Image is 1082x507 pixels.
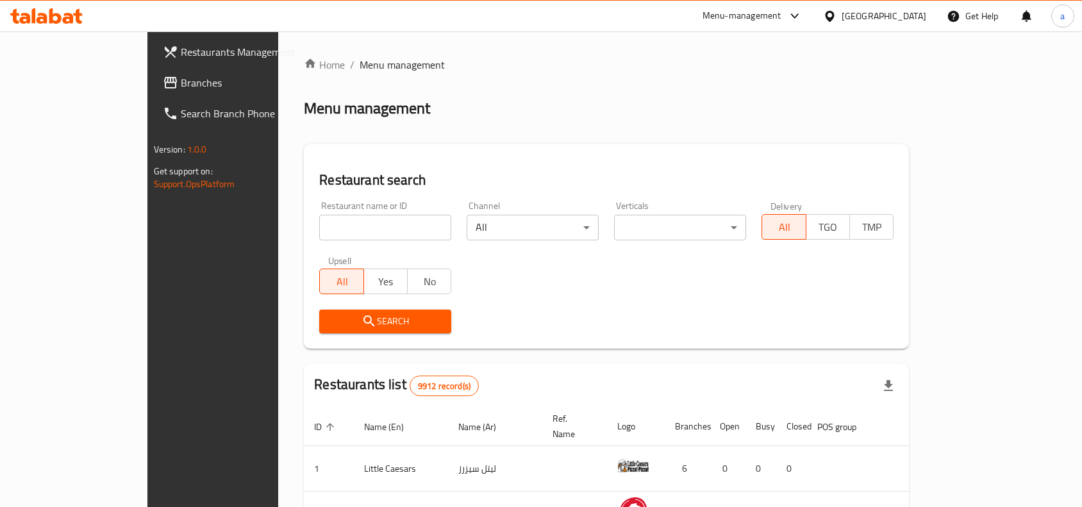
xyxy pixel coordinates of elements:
[181,75,318,90] span: Branches
[329,313,441,329] span: Search
[319,215,451,240] input: Search for restaurant name or ID..
[181,106,318,121] span: Search Branch Phone
[350,57,354,72] li: /
[614,215,746,240] div: ​
[817,419,873,435] span: POS group
[770,201,803,210] label: Delivery
[617,450,649,482] img: Little Caesars
[181,44,318,60] span: Restaurants Management
[767,218,801,237] span: All
[304,98,430,119] h2: Menu management
[873,370,904,401] div: Export file
[407,269,451,294] button: No
[703,8,781,24] div: Menu-management
[319,170,894,190] h2: Restaurant search
[314,419,338,435] span: ID
[154,176,235,192] a: Support.OpsPlatform
[413,272,446,291] span: No
[762,214,806,240] button: All
[806,214,850,240] button: TGO
[842,9,926,23] div: [GEOGRAPHIC_DATA]
[607,407,665,446] th: Logo
[665,446,710,492] td: 6
[319,269,363,294] button: All
[328,256,352,265] label: Upsell
[153,37,328,67] a: Restaurants Management
[364,419,420,435] span: Name (En)
[745,407,776,446] th: Busy
[154,163,213,179] span: Get support on:
[154,141,185,158] span: Version:
[776,446,807,492] td: 0
[304,57,909,72] nav: breadcrumb
[325,272,358,291] span: All
[1060,9,1065,23] span: a
[849,214,894,240] button: TMP
[776,407,807,446] th: Closed
[710,446,745,492] td: 0
[354,446,448,492] td: Little Caesars
[665,407,710,446] th: Branches
[360,57,445,72] span: Menu management
[458,419,513,435] span: Name (Ar)
[153,67,328,98] a: Branches
[745,446,776,492] td: 0
[363,269,408,294] button: Yes
[304,446,354,492] td: 1
[314,375,479,396] h2: Restaurants list
[410,380,478,392] span: 9912 record(s)
[467,215,599,240] div: All
[153,98,328,129] a: Search Branch Phone
[369,272,403,291] span: Yes
[410,376,479,396] div: Total records count
[811,218,845,237] span: TGO
[187,141,207,158] span: 1.0.0
[710,407,745,446] th: Open
[855,218,888,237] span: TMP
[448,446,542,492] td: ليتل سيزرز
[319,310,451,333] button: Search
[553,411,592,442] span: Ref. Name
